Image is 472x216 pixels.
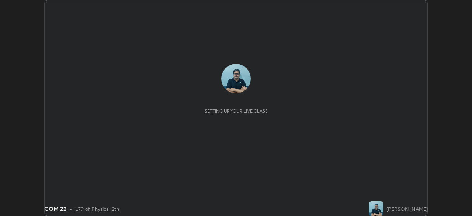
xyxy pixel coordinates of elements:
img: 3cc9671c434e4cc7a3e98729d35f74b5.jpg [221,64,251,93]
img: 3cc9671c434e4cc7a3e98729d35f74b5.jpg [369,201,383,216]
div: COM 22 [44,204,67,213]
div: Setting up your live class [205,108,268,114]
div: [PERSON_NAME] [386,205,428,213]
div: L79 of Physics 12th [75,205,119,213]
div: • [70,205,72,213]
